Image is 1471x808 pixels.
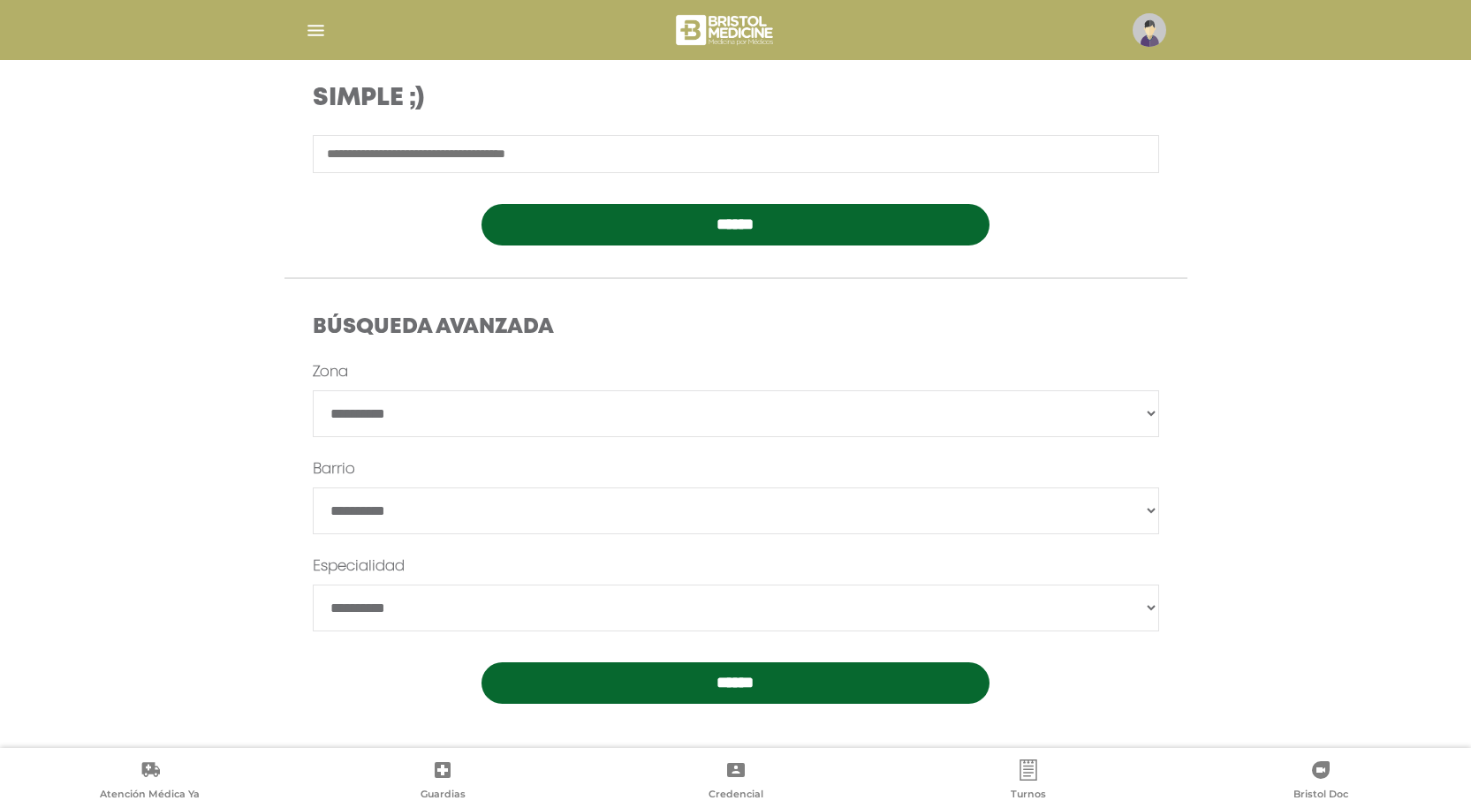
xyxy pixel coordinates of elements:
a: Credencial [589,759,882,804]
img: bristol-medicine-blanco.png [673,9,778,51]
a: Guardias [296,759,588,804]
span: Turnos [1011,788,1046,804]
a: Atención Médica Ya [4,759,296,804]
img: Cober_menu-lines-white.svg [305,19,327,42]
a: Turnos [882,759,1174,804]
span: Bristol Doc [1293,788,1348,804]
label: Barrio [313,459,355,480]
label: Especialidad [313,556,405,578]
h4: Búsqueda Avanzada [313,315,1159,341]
span: Credencial [709,788,763,804]
img: profile-placeholder.svg [1133,13,1166,47]
span: Guardias [421,788,466,804]
a: Bristol Doc [1175,759,1467,804]
h3: Simple ;) [313,84,849,114]
span: Atención Médica Ya [100,788,200,804]
label: Zona [313,362,348,383]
